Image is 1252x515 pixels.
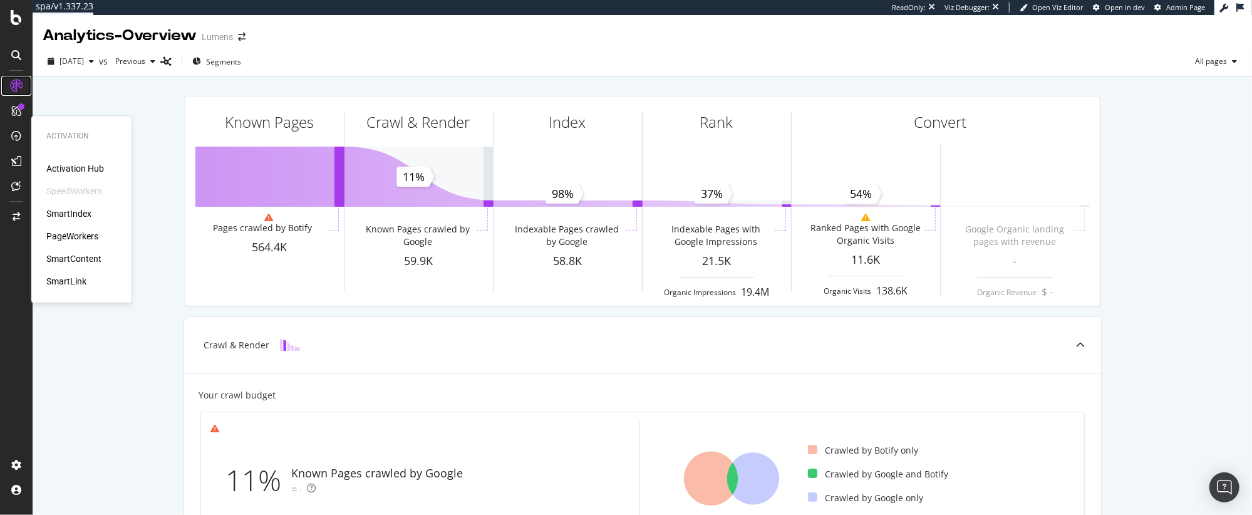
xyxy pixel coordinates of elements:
div: SpeedWorkers [46,185,102,197]
button: [DATE] [43,51,99,71]
div: Crawl & Render [204,339,270,351]
div: Viz Debugger: [944,3,990,13]
div: Indexable Pages crawled by Google [511,223,623,248]
div: - [299,483,303,496]
a: SmartContent [46,252,101,265]
a: Open in dev [1093,3,1145,13]
div: Index [549,112,586,133]
div: Known Pages [225,112,314,133]
div: Known Pages crawled by Google [362,223,474,248]
button: Segments [187,51,246,71]
img: Equal [292,487,297,491]
div: Your crawl budget [199,389,276,402]
div: Known Pages crawled by Google [292,466,463,482]
span: All pages [1190,56,1227,66]
a: Activation Hub [46,162,104,175]
div: Crawled by Google and Botify [808,468,948,481]
span: 2025 Sep. 7th [59,56,84,66]
div: 59.9K [344,253,493,269]
div: Pages crawled by Botify [213,222,312,234]
div: Organic Impressions [664,287,736,298]
div: Crawled by Google only [808,492,923,504]
div: Analytics - Overview [43,25,197,46]
div: Crawled by Botify only [808,444,918,457]
div: Lumens [202,31,233,43]
div: Indexable Pages with Google Impressions [660,223,772,248]
span: Previous [110,56,145,66]
button: Previous [110,51,160,71]
div: arrow-right-arrow-left [238,33,246,41]
a: SmartLink [46,275,86,288]
span: Open in dev [1105,3,1145,12]
span: Open Viz Editor [1032,3,1084,12]
span: Admin Page [1166,3,1205,12]
div: 11% [226,460,292,501]
div: 19.4M [741,285,769,299]
div: 21.5K [643,253,791,269]
div: 564.4K [195,239,344,256]
div: ReadOnly: [892,3,926,13]
a: PageWorkers [46,230,98,242]
a: SmartIndex [46,207,91,220]
img: block-icon [280,339,300,351]
a: Open Viz Editor [1020,3,1084,13]
div: Rank [700,112,733,133]
button: All pages [1190,51,1242,71]
a: Admin Page [1154,3,1205,13]
div: Crawl & Render [367,112,470,133]
div: Open Intercom Messenger [1209,472,1239,502]
span: vs [99,55,110,68]
span: Segments [206,56,241,67]
div: 58.8K [494,253,642,269]
div: Activation [46,131,116,142]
